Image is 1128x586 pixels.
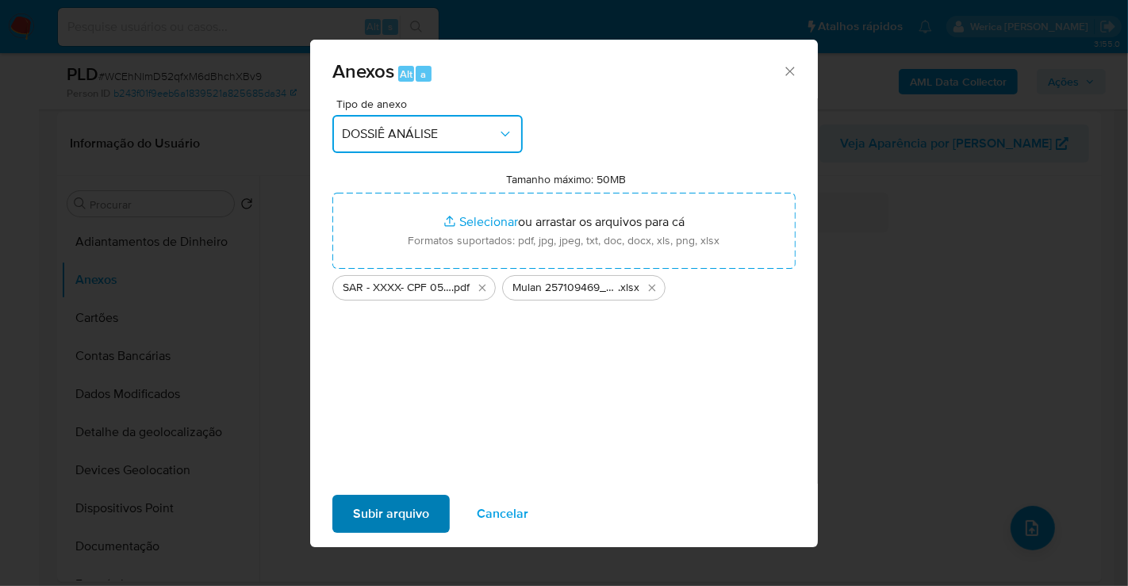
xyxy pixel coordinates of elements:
[332,495,450,533] button: Subir arquivo
[643,278,662,297] button: Excluir Mulan 257109469_2025_08_21_07_55_29.xlsx
[332,269,796,301] ul: Arquivos selecionados
[332,57,394,85] span: Anexos
[477,496,528,531] span: Cancelar
[400,67,412,82] span: Alt
[456,495,549,533] button: Cancelar
[353,496,429,531] span: Subir arquivo
[343,280,451,296] span: SAR - XXXX- CPF 05005860983 - [PERSON_NAME]
[336,98,527,109] span: Tipo de anexo
[512,280,618,296] span: Mulan 257109469_2025_08_21_07_55_29
[473,278,492,297] button: Excluir SAR - XXXX- CPF 05005860983 - JOCEMIR ALVES CASTANHA.pdf
[618,280,639,296] span: .xlsx
[332,115,523,153] button: DOSSIÊ ANÁLISE
[420,67,426,82] span: a
[782,63,796,78] button: Fechar
[507,172,627,186] label: Tamanho máximo: 50MB
[451,280,470,296] span: .pdf
[342,126,497,142] span: DOSSIÊ ANÁLISE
